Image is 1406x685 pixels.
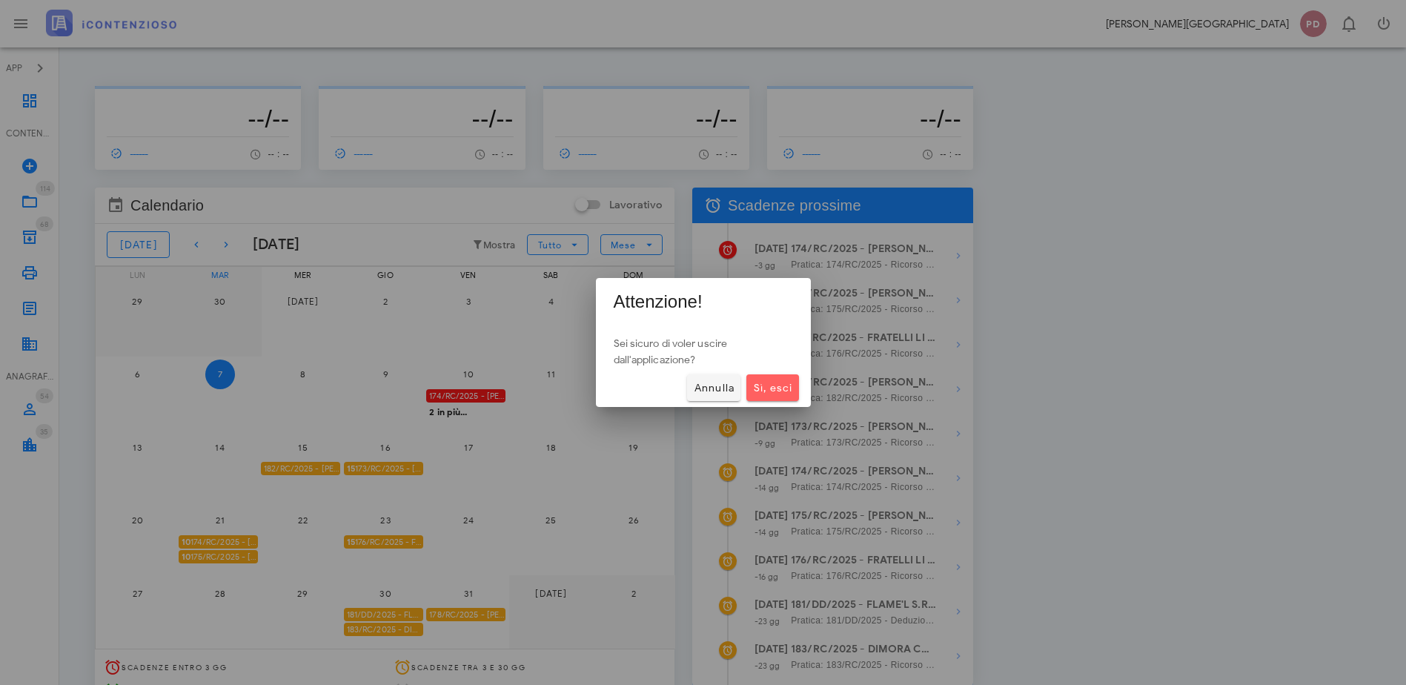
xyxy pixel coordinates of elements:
button: Sì, esci [746,374,798,401]
div: Attenzione! [596,278,811,321]
span: Annulla [693,382,734,394]
span: Sì, esci [752,382,792,394]
button: Annulla [687,374,740,401]
div: Sei sicuro di voler uscire dall'applicazione? [596,321,811,368]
